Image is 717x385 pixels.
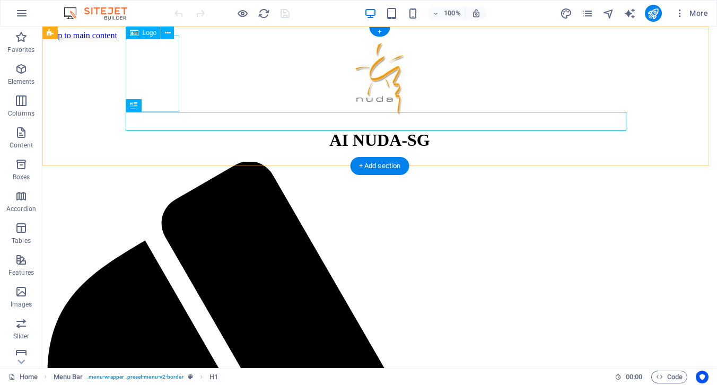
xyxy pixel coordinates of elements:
[7,46,34,54] p: Favorites
[87,371,183,383] span: . menu-wrapper .preset-menu-v2-border
[351,157,409,175] div: + Add section
[647,7,659,20] i: Publish
[369,27,390,37] div: +
[651,371,687,383] button: Code
[624,7,636,20] i: AI Writer
[54,371,218,383] nav: breadcrumb
[10,141,33,150] p: Content
[8,268,34,277] p: Features
[4,4,75,13] a: Skip to main content
[471,8,481,18] i: On resize automatically adjust zoom level to fit chosen device.
[8,109,34,118] p: Columns
[188,374,193,380] i: This element is a customizable preset
[633,373,635,381] span: :
[675,8,708,19] span: More
[13,173,30,181] p: Boxes
[13,332,30,340] p: Slider
[11,300,32,309] p: Images
[444,7,461,20] h6: 100%
[696,371,709,383] button: Usercentrics
[257,7,270,20] button: reload
[54,371,83,383] span: Click to select. Double-click to edit
[6,205,36,213] p: Accordion
[670,5,712,22] button: More
[626,371,642,383] span: 00 00
[645,5,662,22] button: publish
[428,7,466,20] button: 100%
[656,371,683,383] span: Code
[560,7,572,20] i: Design (Ctrl+Alt+Y)
[236,7,249,20] button: Click here to leave preview mode and continue editing
[624,7,636,20] button: text_generator
[581,7,593,20] i: Pages (Ctrl+Alt+S)
[209,371,218,383] span: Click to select. Double-click to edit
[8,371,38,383] a: Click to cancel selection. Double-click to open Pages
[581,7,594,20] button: pages
[560,7,573,20] button: design
[615,371,643,383] h6: Session time
[12,237,31,245] p: Tables
[258,7,270,20] i: Reload page
[143,30,157,36] span: Logo
[8,77,35,86] p: Elements
[602,7,615,20] i: Navigator
[61,7,141,20] img: Editor Logo
[602,7,615,20] button: navigator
